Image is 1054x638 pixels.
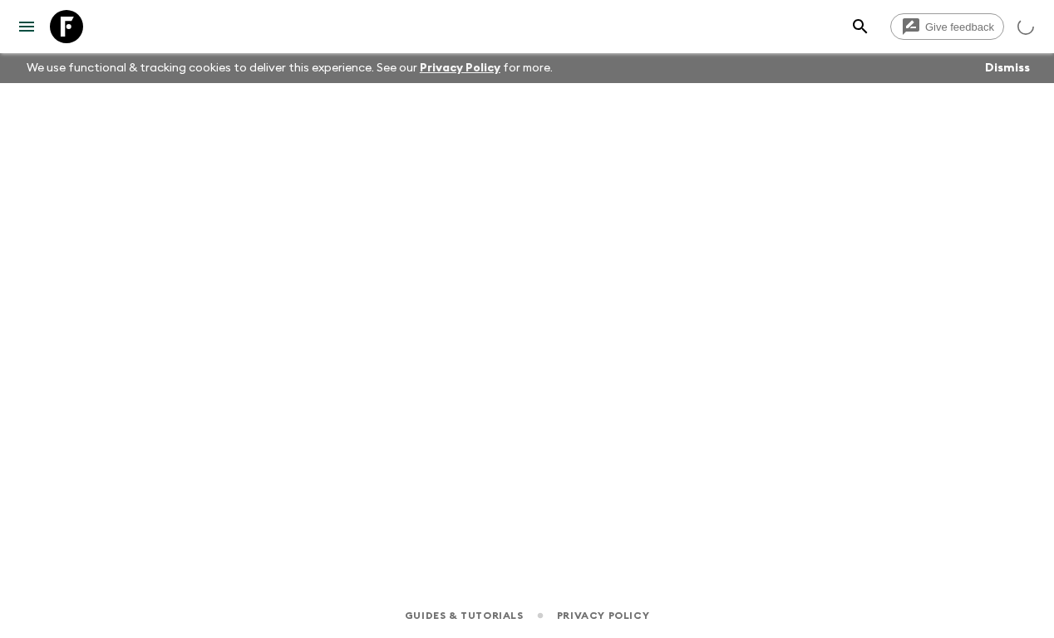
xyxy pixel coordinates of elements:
[557,606,649,625] a: Privacy Policy
[405,606,524,625] a: Guides & Tutorials
[890,13,1004,40] a: Give feedback
[20,53,559,83] p: We use functional & tracking cookies to deliver this experience. See our for more.
[981,56,1034,80] button: Dismiss
[420,62,500,74] a: Privacy Policy
[10,10,43,43] button: menu
[844,10,877,43] button: search adventures
[916,21,1003,33] span: Give feedback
